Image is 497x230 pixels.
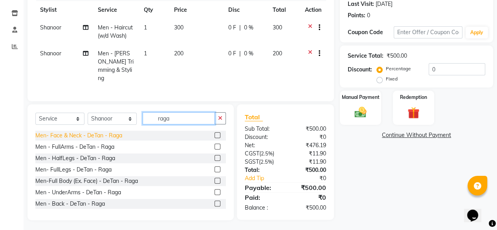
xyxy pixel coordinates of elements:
div: ₹476.19 [285,141,332,150]
span: Total [245,113,263,121]
span: Men - Haircut (w/d Wash) [98,24,133,39]
span: 300 [273,24,282,31]
div: ₹0 [293,174,332,183]
label: Redemption [400,94,427,101]
div: Balance : [239,204,286,212]
div: Men - HalfLegs - DeTan - Raga [35,154,115,162]
th: Service [93,1,139,19]
div: ₹11.90 [285,150,332,158]
th: Qty [139,1,169,19]
div: Men - FullArms - DeTan - Raga [35,143,114,151]
div: Men- Face & Neck - DeTan - Raga [35,131,122,140]
div: Discount: [239,133,286,141]
iframe: chat widget [464,199,489,222]
div: Coupon Code [348,28,394,37]
span: 200 [273,50,282,57]
input: Enter Offer / Coupon Code [394,26,462,38]
div: ( ) [239,150,286,158]
span: Shanoor [40,24,61,31]
span: 0 % [244,24,253,32]
th: Disc [224,1,268,19]
span: | [239,24,241,32]
div: Discount: [348,66,372,74]
span: 2.5% [260,159,272,165]
div: Total: [239,166,286,174]
span: 300 [174,24,183,31]
img: _cash.svg [351,106,370,119]
div: ₹500.00 [285,183,332,192]
div: ₹0 [285,193,332,202]
th: Price [169,1,224,19]
th: Action [300,1,326,19]
span: Men - [PERSON_NAME] Trimming & Styling [98,50,134,82]
label: Manual Payment [342,94,380,101]
span: CGST [245,150,259,157]
span: 0 F [228,24,236,32]
div: Men - UnderArms - DeTan - Raga [35,188,121,197]
span: 2.5% [261,150,273,157]
div: ₹500.00 [387,52,407,60]
div: ₹500.00 [285,125,332,133]
div: Sub Total: [239,125,286,133]
label: Fixed [386,75,398,82]
input: Search or Scan [143,112,215,124]
span: SGST [245,158,259,165]
a: Continue Without Payment [341,131,491,139]
div: 0 [367,11,370,20]
div: ₹500.00 [285,204,332,212]
th: Total [268,1,300,19]
div: Men - Back - DeTan - Raga [35,200,105,208]
div: ₹0 [285,133,332,141]
div: Points: [348,11,365,20]
div: ₹11.90 [285,158,332,166]
span: | [239,49,241,58]
span: 0 F [228,49,236,58]
div: Men- FullLegs - DeTan - Raga [35,166,112,174]
label: Percentage [386,65,411,72]
div: Men-Full Body (Ex. Face) - DeTan - Raga [35,177,138,185]
div: ₹500.00 [285,166,332,174]
button: Apply [466,27,488,38]
a: Add Tip [239,174,293,183]
div: Payable: [239,183,286,192]
div: ( ) [239,158,286,166]
span: Shanoor [40,50,61,57]
th: Stylist [35,1,93,19]
span: 1 [144,24,147,31]
div: Service Total: [348,52,383,60]
img: _gift.svg [404,106,423,120]
span: 200 [174,50,183,57]
span: 0 % [244,49,253,58]
div: Paid: [239,193,286,202]
div: Net: [239,141,286,150]
span: 1 [144,50,147,57]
